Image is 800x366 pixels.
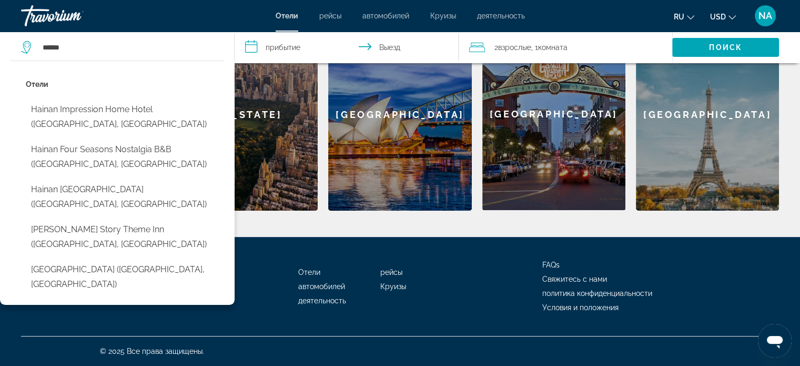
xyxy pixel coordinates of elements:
[674,13,684,21] span: ru
[494,40,531,55] span: 2
[26,100,224,134] button: Select hotel: Hainan Impression Home Hotel (Haikou, CN)
[758,324,792,358] iframe: Кнопка запуска окна обмена сообщениями
[430,12,456,20] a: Круизы
[380,268,402,276] a: рейсы
[26,220,224,254] button: Select hotel: Hainan Sanya story theme Inn (Sanya, CN)
[21,2,126,29] a: Travorium
[26,77,224,92] p: Hotel options
[636,18,779,211] a: Paris[GEOGRAPHIC_DATA]
[328,18,471,211] div: [GEOGRAPHIC_DATA]
[42,39,218,55] input: Search hotel destination
[298,282,345,291] a: автомобилей
[459,32,672,63] button: Travelers: 2 adults, 0 children
[298,268,320,276] a: Отели
[672,38,779,57] button: Search
[710,13,726,21] span: USD
[710,9,736,24] button: Change currency
[531,40,568,55] span: , 1
[175,18,318,211] div: [US_STATE]
[542,289,652,298] a: политика конфиденциальности
[298,296,346,305] a: деятельность
[26,180,224,214] button: Select hotel: Hainan Qizi Bay New Century Resort (Shilu, CN)
[482,18,625,211] a: San Diego[GEOGRAPHIC_DATA]
[319,12,341,20] a: рейсы
[235,32,459,63] button: Select check in and out date
[674,9,694,24] button: Change language
[542,275,607,283] a: Свяжитесь с нами
[380,282,406,291] a: Круизы
[276,12,298,20] a: Отели
[542,303,619,312] a: Условия и положения
[482,18,625,210] div: [GEOGRAPHIC_DATA]
[175,18,318,211] a: New York[US_STATE]
[758,11,772,21] span: NA
[709,43,742,52] span: Поиск
[100,347,204,355] span: © 2025 Все права защищены.
[26,140,224,174] button: Select hotel: Hainan Four Seasons Nostalgia B&B (Sanya, CN)
[636,18,779,211] div: [GEOGRAPHIC_DATA]
[498,43,531,52] span: Взрослые
[362,12,409,20] a: автомобилей
[477,12,525,20] a: деятельность
[542,261,560,269] a: FAQs
[26,260,224,294] button: Select hotel: Hainan Bulongsai Resort Hotel (Baocheng, CN)
[328,18,471,211] a: Sydney[GEOGRAPHIC_DATA]
[752,5,779,27] button: User Menu
[538,43,568,52] span: Комната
